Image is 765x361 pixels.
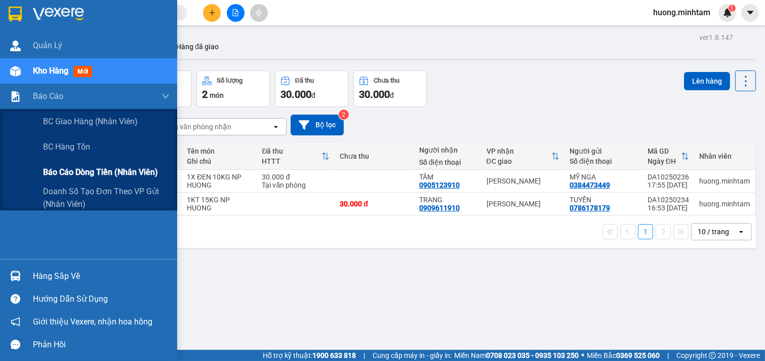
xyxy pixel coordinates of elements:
[295,77,314,84] div: Đã thu
[33,269,170,284] div: Hàng sắp về
[10,271,21,281] img: warehouse-icon
[9,10,24,20] span: Gửi:
[291,115,344,135] button: Bộ lọc
[419,204,460,212] div: 0909611910
[648,196,689,204] div: DA10250234
[340,152,409,160] div: Chưa thu
[364,350,365,361] span: |
[570,196,637,204] div: TUYỀN
[487,157,551,165] div: ĐC giao
[737,228,745,236] svg: open
[419,181,460,189] div: 0905123910
[481,143,565,170] th: Toggle SortBy
[162,92,170,100] span: down
[262,181,330,189] div: Tại văn phòng
[642,143,694,170] th: Toggle SortBy
[723,8,732,17] img: icon-new-feature
[390,91,394,99] span: đ
[487,177,559,185] div: [PERSON_NAME]
[272,123,280,131] svg: open
[699,152,750,160] div: Nhân viên
[33,90,63,102] span: Báo cáo
[85,9,166,31] div: [PERSON_NAME]
[359,88,390,100] span: 30.000
[570,173,637,181] div: MỸ NGA
[487,200,559,208] div: [PERSON_NAME]
[262,173,330,181] div: 30.000 đ
[250,4,268,22] button: aim
[730,5,734,12] span: 1
[43,140,90,153] span: BC hàng tồn
[9,9,77,33] div: Trạm Đông Á
[33,292,170,307] div: Hướng dẫn sử dụng
[570,147,637,155] div: Người gửi
[699,32,733,43] div: ver 1.8.147
[33,337,170,352] div: Phản hồi
[11,340,20,349] span: message
[85,31,166,44] div: TÂM
[648,147,681,155] div: Mã GD
[262,147,321,155] div: Đã thu
[648,181,689,189] div: 17:55 [DATE]
[638,224,653,239] button: 1
[587,350,660,361] span: Miền Bắc
[85,58,166,70] div: 083303002696
[196,70,270,107] button: Số lượng2món
[9,7,22,22] img: logo-vxr
[33,315,152,328] span: Giới thiệu Vexere, nhận hoa hồng
[648,173,689,181] div: DA10250236
[73,66,92,77] span: mới
[43,185,170,210] span: Doanh số tạo đơn theo VP gửi (nhân viên)
[487,147,551,155] div: VP nhận
[699,200,750,208] div: huong.minhtam
[684,72,730,90] button: Lên hàng
[454,350,579,361] span: Miền Nam
[187,173,252,181] div: 1X ĐEN 10KG NP
[353,70,427,107] button: Chưa thu30.000đ
[419,173,476,181] div: TÂM
[311,91,315,99] span: đ
[374,77,399,84] div: Chưa thu
[187,147,252,155] div: Tên món
[187,196,252,204] div: 1KT 15KG NP
[187,181,252,189] div: HUONG
[33,39,62,52] span: Quản Lý
[217,77,243,84] div: Số lượng
[43,115,138,128] span: BC giao hàng (nhân viên)
[667,350,669,361] span: |
[210,91,224,99] span: món
[645,6,718,19] span: huong.minhtam
[257,143,335,170] th: Toggle SortBy
[187,157,252,165] div: Ghi chú
[255,9,262,16] span: aim
[9,33,77,45] div: MỸ NGA
[263,350,356,361] span: Hỗ trợ kỹ thuật:
[419,196,476,204] div: TRANG
[262,157,321,165] div: HTTT
[648,157,681,165] div: Ngày ĐH
[699,177,750,185] div: huong.minhtam
[227,4,245,22] button: file-add
[340,200,409,208] div: 30.000 đ
[203,4,221,22] button: plus
[581,353,584,357] span: ⚪️
[232,9,239,16] span: file-add
[187,204,252,212] div: HUONG
[11,317,20,327] span: notification
[10,91,21,102] img: solution-icon
[570,204,610,212] div: 0786178179
[709,352,716,359] span: copyright
[339,110,349,120] sup: 2
[43,166,158,178] span: Báo cáo dòng tiền (nhân viên)
[373,350,452,361] span: Cung cấp máy in - giấy in:
[419,158,476,166] div: Số điện thoại
[280,88,311,100] span: 30.000
[746,8,755,17] span: caret-down
[33,66,68,76] span: Kho hàng
[11,294,20,304] span: question-circle
[10,66,21,77] img: warehouse-icon
[275,70,348,107] button: Đã thu30.000đ
[85,9,109,19] span: Nhận:
[741,4,759,22] button: caret-down
[162,122,231,132] div: Chọn văn phòng nhận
